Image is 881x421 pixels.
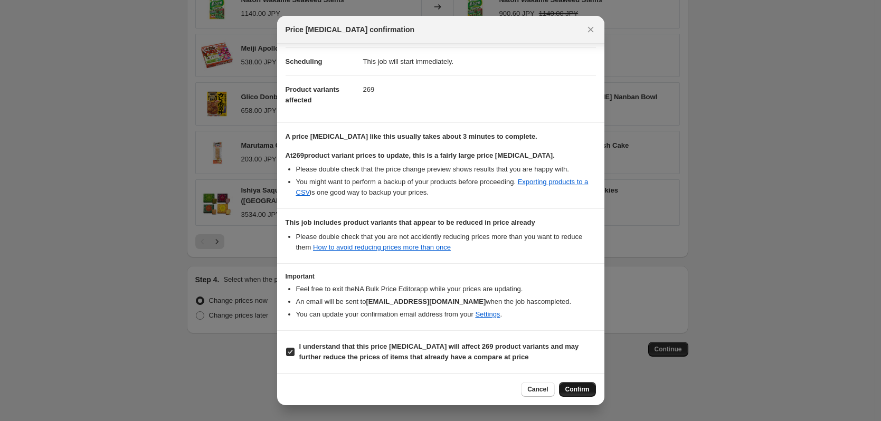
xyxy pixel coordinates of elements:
[296,232,596,253] li: Please double check that you are not accidently reducing prices more than you want to reduce them
[583,22,598,37] button: Close
[363,47,596,75] dd: This job will start immediately.
[565,385,590,394] span: Confirm
[296,296,596,307] li: An email will be sent to when the job has completed .
[527,385,548,394] span: Cancel
[475,310,500,318] a: Settings
[286,58,323,65] span: Scheduling
[286,85,340,104] span: Product variants affected
[363,75,596,103] dd: 269
[366,298,486,305] b: [EMAIL_ADDRESS][DOMAIN_NAME]
[286,24,415,35] span: Price [MEDICAL_DATA] confirmation
[313,243,451,251] a: How to avoid reducing prices more than once
[296,309,596,320] li: You can update your confirmation email address from your .
[299,342,579,361] b: I understand that this price [MEDICAL_DATA] will affect 269 product variants and may further redu...
[286,218,535,226] b: This job includes product variants that appear to be reduced in price already
[296,284,596,294] li: Feel free to exit the NA Bulk Price Editor app while your prices are updating.
[559,382,596,397] button: Confirm
[296,177,596,198] li: You might want to perform a backup of your products before proceeding. is one good way to backup ...
[521,382,554,397] button: Cancel
[296,164,596,175] li: Please double check that the price change preview shows results that you are happy with.
[286,272,596,281] h3: Important
[286,132,537,140] b: A price [MEDICAL_DATA] like this usually takes about 3 minutes to complete.
[286,151,555,159] b: At 269 product variant prices to update, this is a fairly large price [MEDICAL_DATA].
